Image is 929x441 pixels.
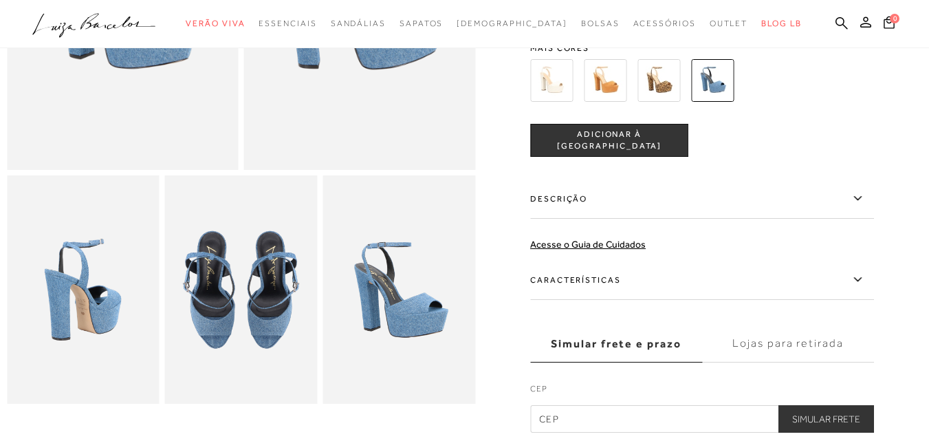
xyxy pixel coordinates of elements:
[186,19,245,28] span: Verão Viva
[323,175,475,405] img: image
[530,260,874,300] label: Características
[530,59,573,102] img: SANDÁLIA MEIA PATA ALTA EM COURO OFF WHITE
[879,15,899,34] button: 0
[637,59,680,102] img: SANDÁLIA MEIA PATA COM SALTO BLOCO ALTO EM COURO NOBUCK DE ONÇA
[165,175,318,405] img: image
[186,11,245,36] a: categoryNavScreenReaderText
[530,124,688,157] button: ADICIONAR À [GEOGRAPHIC_DATA]
[691,59,734,102] img: SANDÁLIA MEIA PATA COM SALTO BLOCO ALTO EM JEANS ÍNDIGO
[400,19,443,28] span: Sapatos
[457,19,567,28] span: [DEMOGRAPHIC_DATA]
[581,11,620,36] a: categoryNavScreenReaderText
[581,19,620,28] span: Bolsas
[331,11,386,36] a: categoryNavScreenReaderText
[710,19,748,28] span: Outlet
[400,11,443,36] a: categoryNavScreenReaderText
[530,405,874,433] input: CEP
[761,11,801,36] a: BLOG LB
[530,239,646,250] a: Acesse o Guia de Cuidados
[778,405,874,433] button: Simular Frete
[530,179,874,219] label: Descrição
[530,44,874,52] span: Mais cores
[259,11,316,36] a: categoryNavScreenReaderText
[259,19,316,28] span: Essenciais
[457,11,567,36] a: noSubCategoriesText
[633,11,696,36] a: categoryNavScreenReaderText
[702,325,874,363] label: Lojas para retirada
[331,19,386,28] span: Sandálias
[531,129,688,153] span: ADICIONAR À [GEOGRAPHIC_DATA]
[633,19,696,28] span: Acessórios
[530,383,874,402] label: CEP
[710,11,748,36] a: categoryNavScreenReaderText
[761,19,801,28] span: BLOG LB
[584,59,626,102] img: SANDÁLIA MEIA PATA COM SALTO BLOCO ALTO EM CAMURÇA CARAMELO
[530,325,702,363] label: Simular frete e prazo
[7,175,160,405] img: image
[890,14,899,23] span: 0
